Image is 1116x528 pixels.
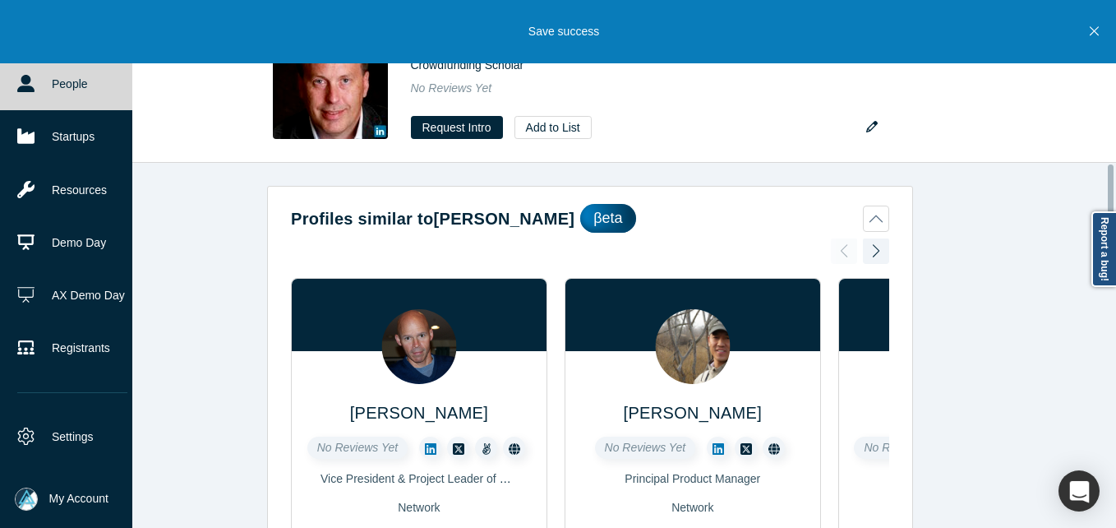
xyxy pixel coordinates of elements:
span: Crowdfunding Scholar [411,58,524,72]
span: My Account [49,490,108,507]
button: Profiles similar to[PERSON_NAME]βeta [291,204,889,233]
img: Mike Cassidy's Profile Image [381,309,456,384]
div: Network [851,499,1082,516]
button: Add to List [514,116,592,139]
div: βeta [580,204,635,233]
a: [PERSON_NAME] [624,404,762,422]
button: My Account [15,488,108,511]
span: No Reviews Yet [317,441,399,454]
div: Network [303,499,535,516]
h2: Profiles similar to [PERSON_NAME] [291,206,574,231]
p: Save success [528,23,599,40]
span: Principal Product Manager [625,472,760,485]
div: Network [577,499,809,516]
span: Vice President & Project Leader of Project Loon [321,472,564,485]
img: Mia Scott's Account [15,488,38,511]
a: Report a bug! [1091,211,1116,287]
a: [PERSON_NAME] [350,404,488,422]
button: Request Intro [411,116,503,139]
span: No Reviews Yet [605,441,686,454]
img: Richard Swart's Profile Image [273,24,388,139]
span: No Reviews Yet [411,81,492,95]
img: Derek Pai's Profile Image [655,309,730,384]
span: No Reviews Yet [864,441,945,454]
